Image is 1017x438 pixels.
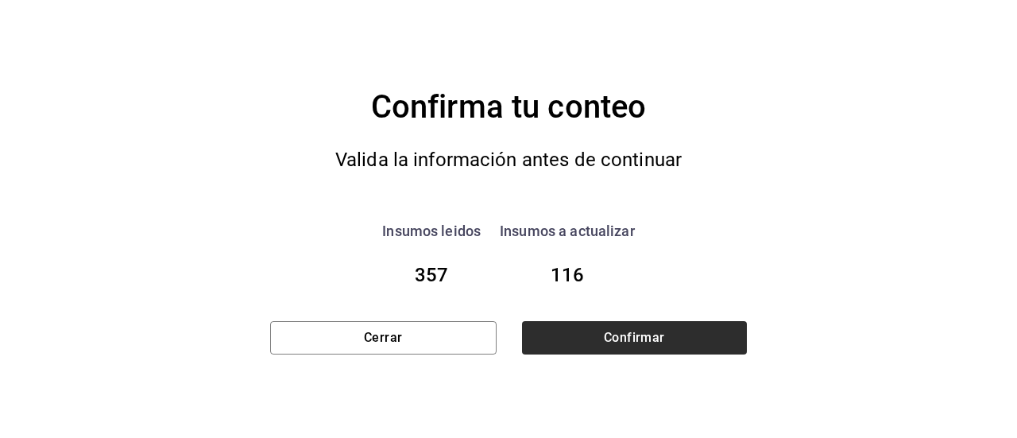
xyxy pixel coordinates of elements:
[522,321,747,355] button: Confirmar
[270,83,747,131] div: Confirma tu conteo
[301,144,716,176] div: Valida la información antes de continuar
[500,261,635,289] div: 116
[500,220,635,242] div: Insumos a actualizar
[382,261,481,289] div: 357
[382,220,481,242] div: Insumos leidos
[270,321,497,355] button: Cerrar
